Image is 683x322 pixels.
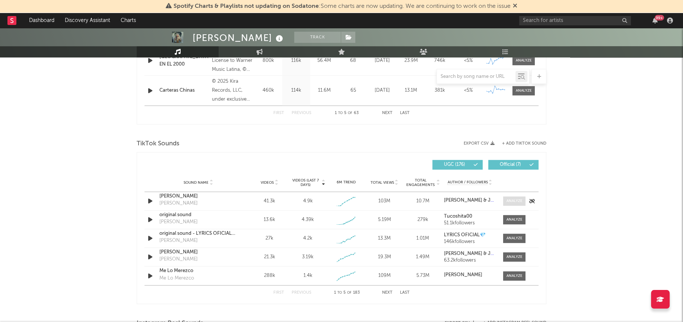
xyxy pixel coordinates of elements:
a: Carteras Chinas [159,87,208,94]
div: 13.6k [252,216,287,224]
strong: [PERSON_NAME] [444,272,482,277]
a: Me Lo Merezco [159,267,237,275]
div: 5.19M [367,216,402,224]
div: 23.9M [398,57,423,64]
button: Next [382,291,393,295]
div: [DATE] [370,87,395,94]
div: 19.3M [367,253,402,261]
button: Last [400,111,410,115]
input: Search for artists [519,16,631,25]
span: to [337,291,342,294]
strong: LYRICS OFICIAL💎 [444,233,486,237]
div: 4.9k [303,198,312,205]
div: 116k [284,57,308,64]
a: [PERSON_NAME] & JQuiles [444,251,496,256]
div: 41.3k [252,198,287,205]
a: [PERSON_NAME] [159,249,237,256]
span: Spotify Charts & Playlists not updating on Sodatone [174,3,319,9]
div: 51.1k followers [444,221,496,226]
button: Previous [292,111,311,115]
div: [PERSON_NAME] [193,32,285,44]
span: to [338,111,343,115]
a: [PERSON_NAME] & JQuiles [444,198,496,203]
div: [DATE] [370,57,395,64]
div: 13.3M [367,235,402,242]
div: [PERSON_NAME] [159,237,198,244]
div: 1 5 63 [326,109,367,118]
button: Track [294,32,341,43]
div: [PERSON_NAME] [159,256,198,263]
div: 5.73M [406,272,440,280]
div: 381k [427,87,452,94]
div: 21.3k [252,253,287,261]
div: 4.39k [302,216,314,224]
span: Videos [261,180,274,185]
button: First [273,111,284,115]
div: <5% [456,57,481,64]
div: 1.49M [406,253,440,261]
div: 800k [256,57,280,64]
button: + Add TikTok Sound [495,142,546,146]
span: Videos (last 7 days) [290,178,321,187]
a: Discovery Assistant [60,13,115,28]
div: 10.7M [406,198,440,205]
button: 99+ [652,18,658,23]
a: Tucoshita00 [444,214,496,219]
div: 6M Trend [329,180,363,185]
div: <5% [456,87,481,94]
div: [PERSON_NAME] [159,193,237,200]
div: [GEOGRAPHIC_DATA] EN EL 2000 [159,53,208,68]
span: Total Views [371,180,394,185]
div: 288k [252,272,287,280]
div: 99 + [655,15,664,20]
span: Dismiss [513,3,517,9]
button: Last [400,291,410,295]
strong: Tucoshita00 [444,214,472,219]
button: Previous [292,291,311,295]
span: Author / Followers [447,180,487,185]
button: UGC(176) [432,160,483,170]
div: 3.19k [302,253,314,261]
div: 13.1M [398,87,423,94]
a: [PERSON_NAME] [444,272,496,278]
div: 114k [284,87,308,94]
button: + Add TikTok Sound [502,142,546,146]
div: 4.2k [303,235,312,242]
span: Total Engagements [406,178,436,187]
div: 63.2k followers [444,258,496,263]
div: 27k [252,235,287,242]
button: Official(7) [488,160,539,170]
a: Charts [115,13,141,28]
div: 1.01M [406,235,440,242]
button: Next [382,111,393,115]
a: original sound [159,211,237,219]
div: Under Exclusive License to Warner Music Latina, © 2023 Kira Records, LLC [212,47,252,74]
input: Search by song name or URL [437,74,515,80]
span: Official ( 7 ) [493,162,527,167]
div: 746k [427,57,452,64]
span: : Some charts are now updating. We are continuing to work on the issue [174,3,511,9]
div: 109M [367,272,402,280]
div: 11.6M [312,87,336,94]
div: 146k followers [444,239,496,244]
div: 1 5 183 [326,288,367,297]
div: 68 [340,57,366,64]
div: 56.4M [312,57,336,64]
span: of [348,111,352,115]
span: UGC ( 176 ) [437,162,471,167]
div: 65 [340,87,366,94]
button: First [273,291,284,295]
button: Export CSV [464,141,495,146]
a: Dashboard [24,13,60,28]
span: Sound Name [184,180,209,185]
div: © 2025 Kira Records, LLC, under exclusive license to Warner Music Latina Inc. [212,77,252,104]
a: original sound - LYRICS OFICIAL💎 [159,230,237,237]
div: [PERSON_NAME] [159,218,198,226]
div: 279k [406,216,440,224]
div: [PERSON_NAME] [159,200,198,207]
strong: [PERSON_NAME] & JQuiles [444,198,505,203]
